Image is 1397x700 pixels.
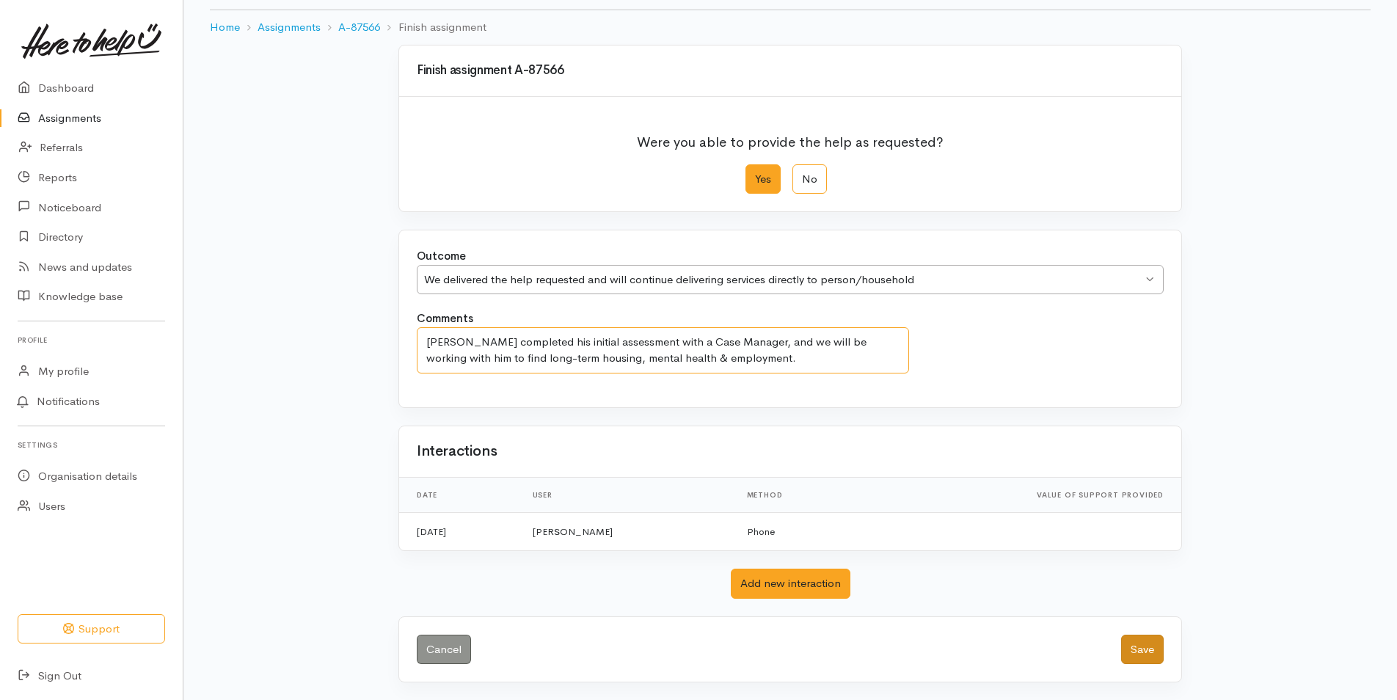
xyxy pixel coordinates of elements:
[210,10,1371,45] nav: breadcrumb
[637,123,944,153] p: Were you able to provide the help as requested?
[18,435,165,455] h6: Settings
[417,443,497,459] h2: Interactions
[417,635,471,665] a: Cancel
[521,478,735,513] th: User
[745,164,781,194] label: Yes
[521,512,735,550] td: [PERSON_NAME]
[18,614,165,644] button: Support
[858,478,1181,513] th: Value of support provided
[210,19,240,36] a: Home
[258,19,321,36] a: Assignments
[417,248,466,265] label: Outcome
[417,310,473,327] label: Comments
[731,569,850,599] button: Add new interaction
[18,330,165,350] h6: Profile
[1121,635,1164,665] button: Save
[417,64,1164,78] h3: Finish assignment A-87566
[424,271,1142,288] div: We delivered the help requested and will continue delivering services directly to person/household
[792,164,827,194] label: No
[380,19,486,36] li: Finish assignment
[338,19,380,36] a: A-87566
[735,478,858,513] th: Method
[399,478,521,513] th: Date
[399,512,521,550] td: [DATE]
[735,512,858,550] td: Phone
